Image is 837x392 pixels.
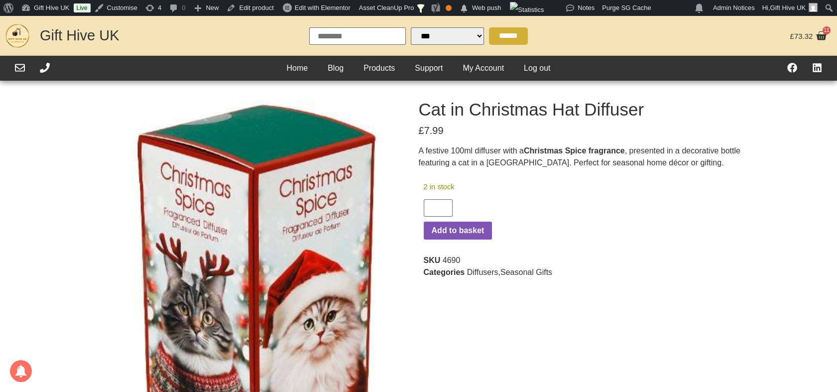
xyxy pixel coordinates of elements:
[467,268,552,276] span: ,
[510,2,544,18] img: Views over 48 hours. Click for more Jetpack Stats.
[823,26,831,34] span: 11
[276,61,560,76] nav: Header Menu
[318,61,354,76] a: Blog
[770,4,806,11] span: Gift Hive UK
[453,61,514,76] a: My Account
[15,63,25,73] a: Email Us
[424,222,492,240] button: Add to basket
[500,268,552,276] a: Seasonal Gifts
[276,61,318,76] a: Home
[424,199,453,217] input: Product quantity
[419,125,424,136] span: £
[40,27,120,43] a: Gift Hive UK
[443,256,461,264] span: 4690
[295,4,351,11] span: Edit with Elementor
[424,256,441,264] span: SKU
[424,268,465,276] span: Categories
[790,32,794,40] span: £
[467,268,498,276] a: Diffusers
[787,27,829,44] a: £73.32 11
[40,63,50,73] a: Call Us
[40,63,50,74] div: Call Us
[5,23,30,48] img: GHUK-Site-Icon-2024-2
[514,61,560,76] a: Log out
[446,5,452,11] div: OK
[524,146,625,155] strong: Christmas Spice fragrance
[419,125,444,136] bdi: 7.99
[354,61,405,76] a: Products
[74,3,91,12] a: Live
[787,63,797,73] a: Visit our Facebook Page
[419,145,742,169] p: A festive 100ml diffuser with a , presented in a decorative bottle featuring a cat in a [GEOGRAPH...
[790,32,813,40] bdi: 73.32
[405,61,453,76] a: Support
[812,63,822,73] a: Find Us On LinkedIn
[419,101,742,118] h1: Cat in Christmas Hat Diffuser
[459,1,469,15] span: 
[424,181,623,192] p: 2 in stock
